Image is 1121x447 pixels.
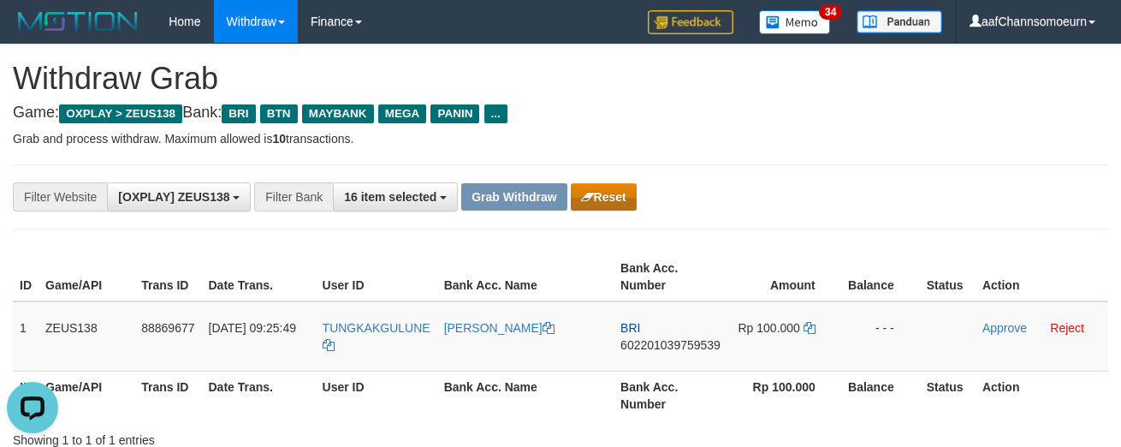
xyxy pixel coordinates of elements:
th: Trans ID [134,253,201,301]
a: [PERSON_NAME] [444,321,555,335]
th: Date Trans. [202,371,316,420]
th: ID [13,371,39,420]
span: BRI [620,321,640,335]
th: Balance [841,371,920,420]
span: [OXPLAY] ZEUS138 [118,190,229,204]
th: Bank Acc. Number [614,371,727,420]
h1: Withdraw Grab [13,62,1108,96]
th: ID [13,253,39,301]
button: [OXPLAY] ZEUS138 [107,182,251,212]
span: MAYBANK [302,104,374,123]
th: Balance [841,253,920,301]
span: BRI [222,104,255,123]
img: MOTION_logo.png [13,9,143,34]
button: Open LiveChat chat widget [7,7,58,58]
span: 88869677 [141,321,194,335]
span: Rp 100.000 [738,321,799,335]
th: Trans ID [134,371,201,420]
img: Feedback.jpg [648,10,733,34]
div: Filter Website [13,182,107,212]
img: panduan.png [857,10,942,33]
th: Game/API [39,253,134,301]
th: Action [976,253,1108,301]
span: 34 [819,4,842,20]
td: - - - [841,301,920,372]
th: Date Trans. [202,253,316,301]
th: Game/API [39,371,134,420]
th: Rp 100.000 [727,371,841,420]
a: Approve [982,321,1027,335]
span: 16 item selected [344,190,436,204]
p: Grab and process withdraw. Maximum allowed is transactions. [13,130,1108,147]
div: Filter Bank [254,182,333,212]
th: Amount [727,253,841,301]
td: 1 [13,301,39,372]
strong: 10 [272,132,286,146]
img: Button%20Memo.svg [759,10,831,34]
th: Bank Acc. Number [614,253,727,301]
span: OXPLAY > ZEUS138 [59,104,182,123]
span: TUNGKAKGULUNE [323,321,430,335]
th: Status [920,371,976,420]
span: PANIN [430,104,479,123]
h4: Game: Bank: [13,104,1108,122]
a: Copy 100000 to clipboard [804,321,816,335]
th: User ID [316,371,437,420]
span: Copy 602201039759539 to clipboard [620,338,721,352]
th: Bank Acc. Name [437,371,614,420]
a: TUNGKAKGULUNE [323,321,430,352]
span: BTN [260,104,298,123]
td: ZEUS138 [39,301,134,372]
button: Grab Withdraw [461,183,566,211]
th: User ID [316,253,437,301]
th: Bank Acc. Name [437,253,614,301]
span: MEGA [378,104,427,123]
button: Reset [571,183,637,211]
span: ... [484,104,507,123]
th: Status [920,253,976,301]
a: Reject [1050,321,1084,335]
th: Action [976,371,1108,420]
span: [DATE] 09:25:49 [209,321,296,335]
button: 16 item selected [333,182,458,212]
